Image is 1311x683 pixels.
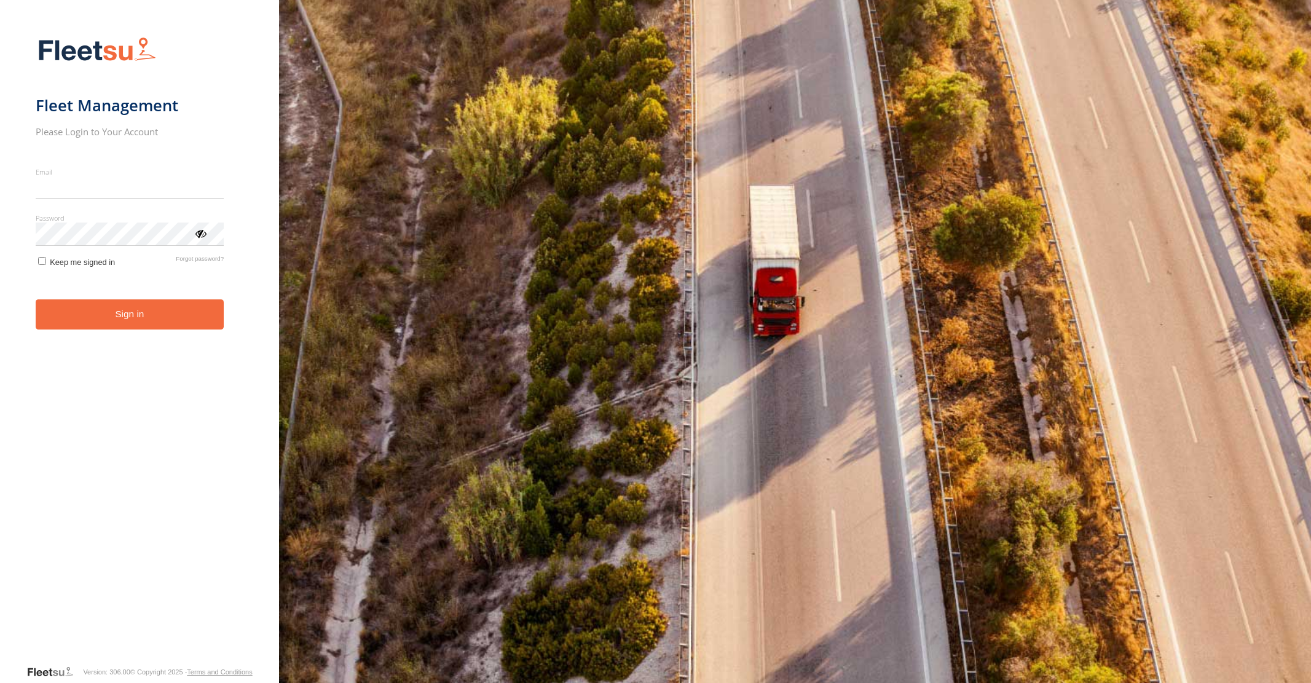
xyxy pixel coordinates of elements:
a: Forgot password? [176,255,224,267]
div: ViewPassword [194,227,207,239]
h2: Please Login to Your Account [36,125,224,138]
div: © Copyright 2025 - [130,668,253,676]
a: Terms and Conditions [187,668,252,676]
a: Visit our Website [26,666,83,678]
label: Password [36,213,224,223]
label: Email [36,167,224,176]
form: main [36,30,244,665]
div: Version: 306.00 [83,668,130,676]
button: Sign in [36,299,224,330]
h1: Fleet Management [36,95,224,116]
span: Keep me signed in [50,258,115,267]
img: Fleetsu [36,34,159,66]
input: Keep me signed in [38,257,46,265]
